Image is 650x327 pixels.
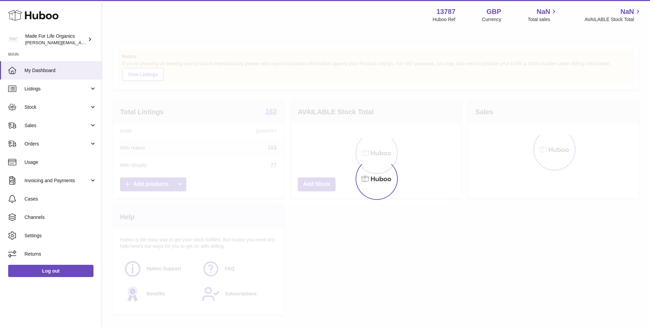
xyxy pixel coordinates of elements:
span: Orders [24,141,89,147]
a: NaN AVAILABLE Stock Total [584,7,642,23]
span: Stock [24,104,89,110]
span: Total sales [528,16,558,23]
span: My Dashboard [24,67,97,74]
strong: 13787 [437,7,456,16]
a: NaN Total sales [528,7,558,23]
div: Made For Life Organics [25,33,86,46]
span: [PERSON_NAME][EMAIL_ADDRESS][PERSON_NAME][DOMAIN_NAME] [25,40,173,45]
span: Invoicing and Payments [24,177,89,184]
span: Returns [24,251,97,257]
div: Huboo Ref [433,16,456,23]
span: AVAILABLE Stock Total [584,16,642,23]
span: NaN [620,7,634,16]
span: Cases [24,196,97,202]
span: Listings [24,86,89,92]
span: NaN [536,7,550,16]
span: Channels [24,214,97,221]
span: Settings [24,233,97,239]
strong: GBP [486,7,501,16]
img: geoff.winwood@madeforlifeorganics.com [8,34,18,45]
span: Usage [24,159,97,166]
div: Currency [482,16,501,23]
span: Sales [24,122,89,129]
a: Log out [8,265,93,277]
